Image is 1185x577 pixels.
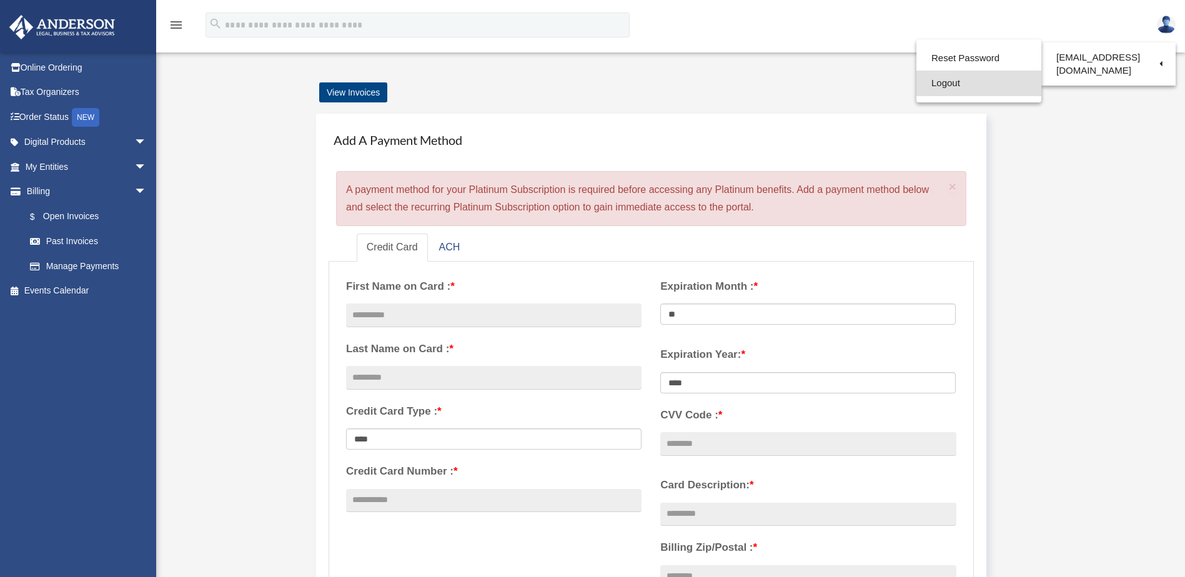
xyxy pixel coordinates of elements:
label: Expiration Year: [660,345,956,364]
a: Credit Card [357,234,428,262]
div: NEW [72,108,99,127]
a: Reset Password [916,46,1041,71]
a: Manage Payments [17,254,159,279]
a: Digital Productsarrow_drop_down [9,130,166,155]
a: Tax Organizers [9,80,166,105]
label: Expiration Month : [660,277,956,296]
label: Credit Card Number : [346,462,642,481]
img: Anderson Advisors Platinum Portal [6,15,119,39]
span: × [949,179,957,194]
a: ACH [429,234,470,262]
a: View Invoices [319,82,387,102]
span: arrow_drop_down [134,154,159,180]
a: Online Ordering [9,55,166,80]
span: arrow_drop_down [134,179,159,205]
div: A payment method for your Platinum Subscription is required before accessing any Platinum benefit... [336,171,966,226]
h4: Add A Payment Method [329,126,974,154]
label: CVV Code : [660,406,956,425]
a: My Entitiesarrow_drop_down [9,154,166,179]
button: Close [949,180,957,193]
span: arrow_drop_down [134,130,159,155]
label: Last Name on Card : [346,340,642,358]
i: search [209,17,222,31]
a: menu [169,22,184,32]
label: First Name on Card : [346,277,642,296]
a: $Open Invoices [17,204,166,229]
span: $ [37,209,43,225]
a: Past Invoices [17,229,166,254]
a: Order StatusNEW [9,104,166,130]
a: Events Calendar [9,279,166,303]
a: Billingarrow_drop_down [9,179,166,204]
i: menu [169,17,184,32]
a: [EMAIL_ADDRESS][DOMAIN_NAME] [1041,46,1176,82]
label: Credit Card Type : [346,402,642,421]
img: User Pic [1157,16,1176,34]
a: Logout [916,71,1041,96]
label: Billing Zip/Postal : [660,538,956,557]
label: Card Description: [660,476,956,495]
